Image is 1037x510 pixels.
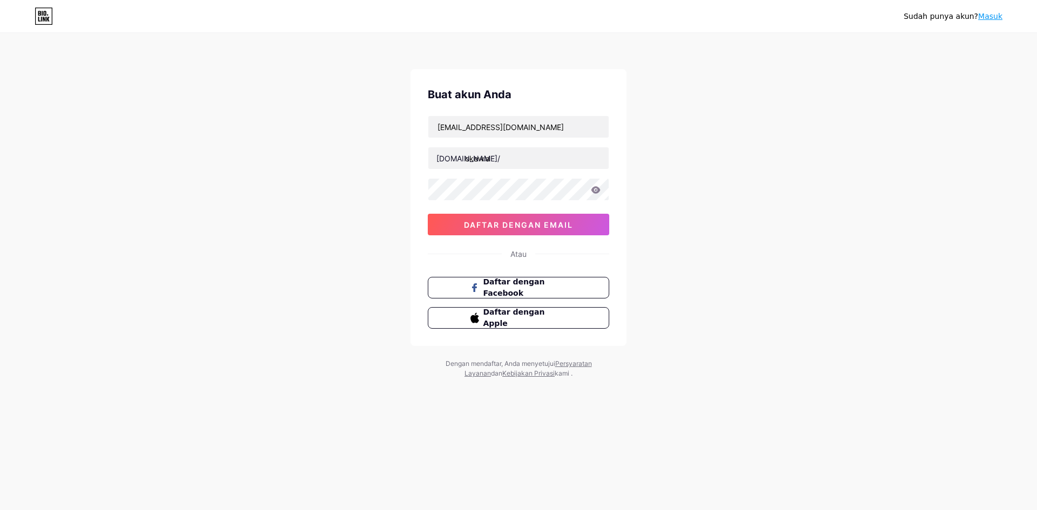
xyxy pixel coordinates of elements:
font: Atau [510,249,527,259]
button: daftar dengan email [428,214,609,235]
font: Daftar dengan Apple [483,308,545,328]
button: Daftar dengan Apple [428,307,609,329]
font: Daftar dengan Facebook [483,277,545,297]
font: Buat akun Anda [428,88,511,101]
font: kami . [555,369,573,377]
input: E-mail [428,116,609,138]
font: dan [491,369,502,377]
a: Kebijakan Privasi [502,369,555,377]
font: Dengan mendaftar, Anda menyetujui [446,359,555,368]
font: daftar dengan email [464,220,573,229]
button: Daftar dengan Facebook [428,277,609,298]
font: Sudah punya akun? [904,12,978,21]
font: [DOMAIN_NAME]/ [436,154,500,163]
a: Masuk [978,12,1002,21]
input: nama belakang [428,147,609,169]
